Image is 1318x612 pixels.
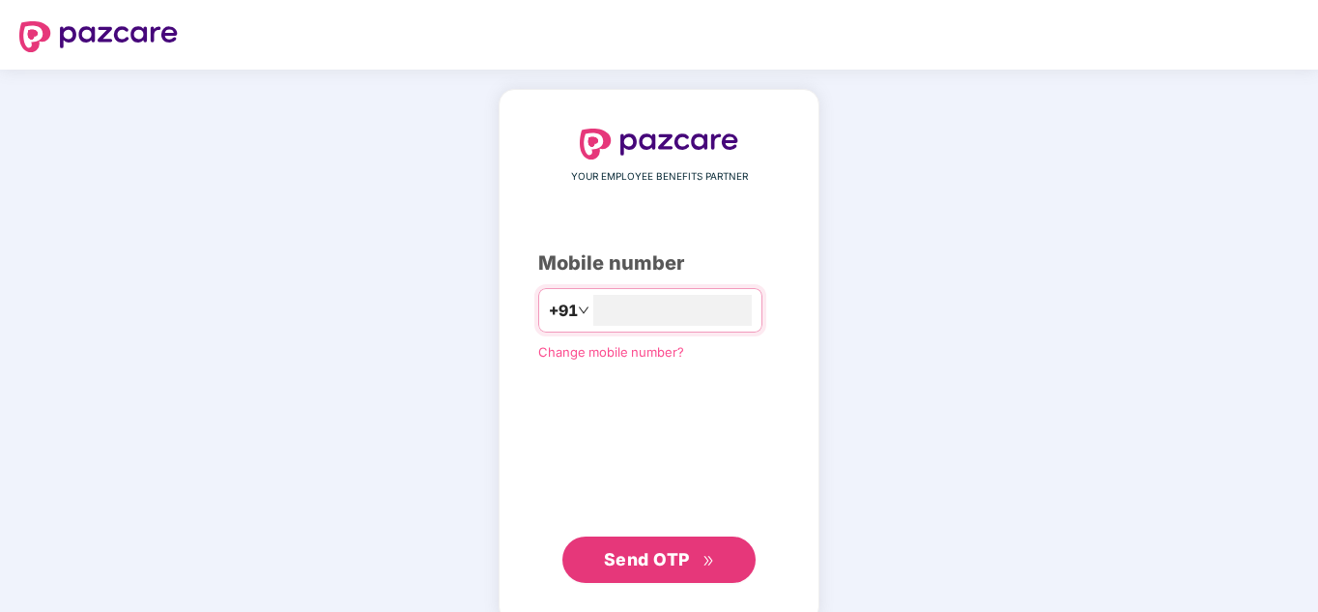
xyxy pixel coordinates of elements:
span: Send OTP [604,549,690,569]
button: Send OTPdouble-right [562,537,756,583]
span: down [578,305,589,316]
span: double-right [702,555,715,568]
div: Mobile number [538,248,780,278]
span: +91 [549,299,578,323]
img: logo [19,21,178,52]
a: Change mobile number? [538,344,684,360]
img: logo [580,129,738,160]
span: YOUR EMPLOYEE BENEFITS PARTNER [571,169,748,185]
